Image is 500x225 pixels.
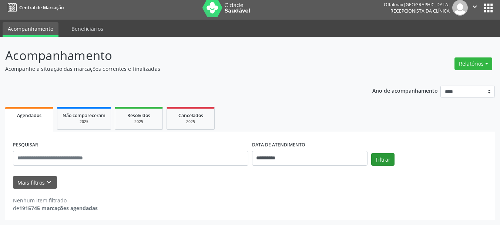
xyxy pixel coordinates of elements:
div: 2025 [172,119,209,125]
p: Acompanhe a situação das marcações correntes e finalizadas [5,65,348,73]
strong: 1915745 marcações agendadas [19,205,98,212]
label: DATA DE ATENDIMENTO [252,139,305,151]
button: apps [482,1,495,14]
div: Oftalmax [GEOGRAPHIC_DATA] [384,1,450,8]
div: 2025 [120,119,157,125]
a: Acompanhamento [3,22,58,37]
label: PESQUISAR [13,139,38,151]
button: Mais filtroskeyboard_arrow_down [13,176,57,189]
a: Central de Marcação [5,1,64,14]
span: Central de Marcação [19,4,64,11]
span: Recepcionista da clínica [390,8,450,14]
div: 2025 [63,119,105,125]
p: Ano de acompanhamento [372,86,438,95]
button: Filtrar [371,153,395,166]
i: keyboard_arrow_down [45,178,53,186]
p: Acompanhamento [5,46,348,65]
span: Cancelados [178,112,203,119]
button: Relatórios [454,57,492,70]
div: de [13,204,98,212]
i:  [471,3,479,11]
span: Agendados [17,112,41,119]
span: Resolvidos [127,112,150,119]
div: Nenhum item filtrado [13,196,98,204]
a: Beneficiários [66,22,108,35]
span: Não compareceram [63,112,105,119]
